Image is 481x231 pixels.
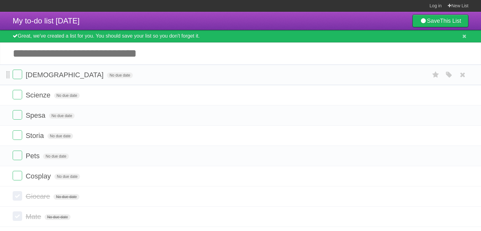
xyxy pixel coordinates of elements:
[53,194,79,200] span: No due date
[43,153,69,159] span: No due date
[430,70,442,80] label: Star task
[440,18,461,24] b: This List
[26,132,45,140] span: Storia
[47,133,73,139] span: No due date
[26,111,47,119] span: Spesa
[412,15,468,27] a: SaveThis List
[54,93,80,98] span: No due date
[13,191,22,201] label: Done
[13,211,22,221] label: Done
[13,110,22,120] label: Done
[45,214,70,220] span: No due date
[13,16,80,25] span: My to-do list [DATE]
[54,174,80,179] span: No due date
[26,91,52,99] span: Scienze
[13,151,22,160] label: Done
[26,192,52,200] span: Giocare
[26,71,105,79] span: [DEMOGRAPHIC_DATA]
[26,172,52,180] span: Cosplay
[49,113,75,119] span: No due date
[13,90,22,99] label: Done
[26,213,43,221] span: Mate
[13,171,22,180] label: Done
[13,130,22,140] label: Done
[13,70,22,79] label: Done
[26,152,41,160] span: Pets
[107,72,133,78] span: No due date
